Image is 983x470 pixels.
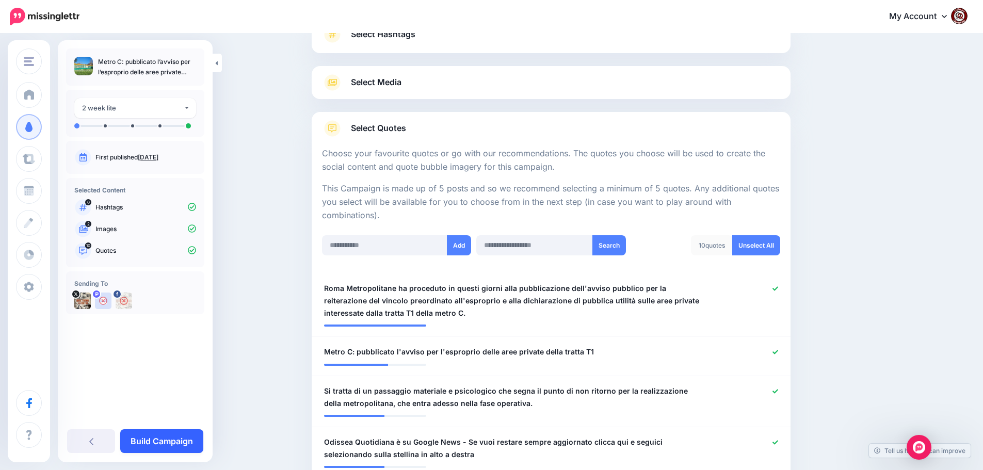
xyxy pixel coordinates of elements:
[116,293,132,309] img: 463453305_2684324355074873_6393692129472495966_n-bsa154739.jpg
[322,120,780,147] a: Select Quotes
[699,241,705,249] span: 10
[869,444,971,458] a: Tell us how we can improve
[85,199,91,205] span: 0
[732,235,780,255] a: Unselect All
[324,346,594,358] span: Metro C: pubblicato l'avviso per l'esproprio delle aree private della tratta T1
[95,203,196,212] p: Hashtags
[138,153,158,161] a: [DATE]
[85,221,91,227] span: 2
[24,57,34,66] img: menu.png
[82,102,184,114] div: 2 week lite
[447,235,471,255] button: Add
[322,182,780,222] p: This Campaign is made up of 5 posts and so we recommend selecting a minimum of 5 quotes. Any addi...
[74,98,196,118] button: 2 week lite
[322,147,780,174] p: Choose your favourite quotes or go with our recommendations. The quotes you choose will be used t...
[74,280,196,287] h4: Sending To
[95,153,196,162] p: First published
[351,75,401,89] span: Select Media
[95,293,111,309] img: user_default_image.png
[324,282,700,319] span: Roma Metropolitane ha proceduto in questi giorni alla pubblicazione dell'avviso pubblico per la r...
[74,57,93,75] img: 5fbe054c91c300268646a904b8fd4df6_thumb.jpg
[324,385,700,410] span: Si tratta di un passaggio materiale e psicologico che segna il punto di non ritorno per la realiz...
[324,436,700,461] span: Odissea Quotidiana è su Google News - Se vuoi restare sempre aggiornato clicca qui e seguici sele...
[85,242,91,249] span: 10
[10,8,79,25] img: Missinglettr
[691,235,733,255] div: quotes
[351,27,415,41] span: Select Hashtags
[95,224,196,234] p: Images
[907,435,931,460] div: Open Intercom Messenger
[74,293,91,309] img: uTTNWBrh-84924.jpeg
[74,186,196,194] h4: Selected Content
[592,235,626,255] button: Search
[879,4,968,29] a: My Account
[322,74,780,91] a: Select Media
[98,57,196,77] p: Metro C: pubblicato l’avviso per l’esproprio delle aree private della tratta T1
[351,121,406,135] span: Select Quotes
[322,26,780,53] a: Select Hashtags
[95,246,196,255] p: Quotes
